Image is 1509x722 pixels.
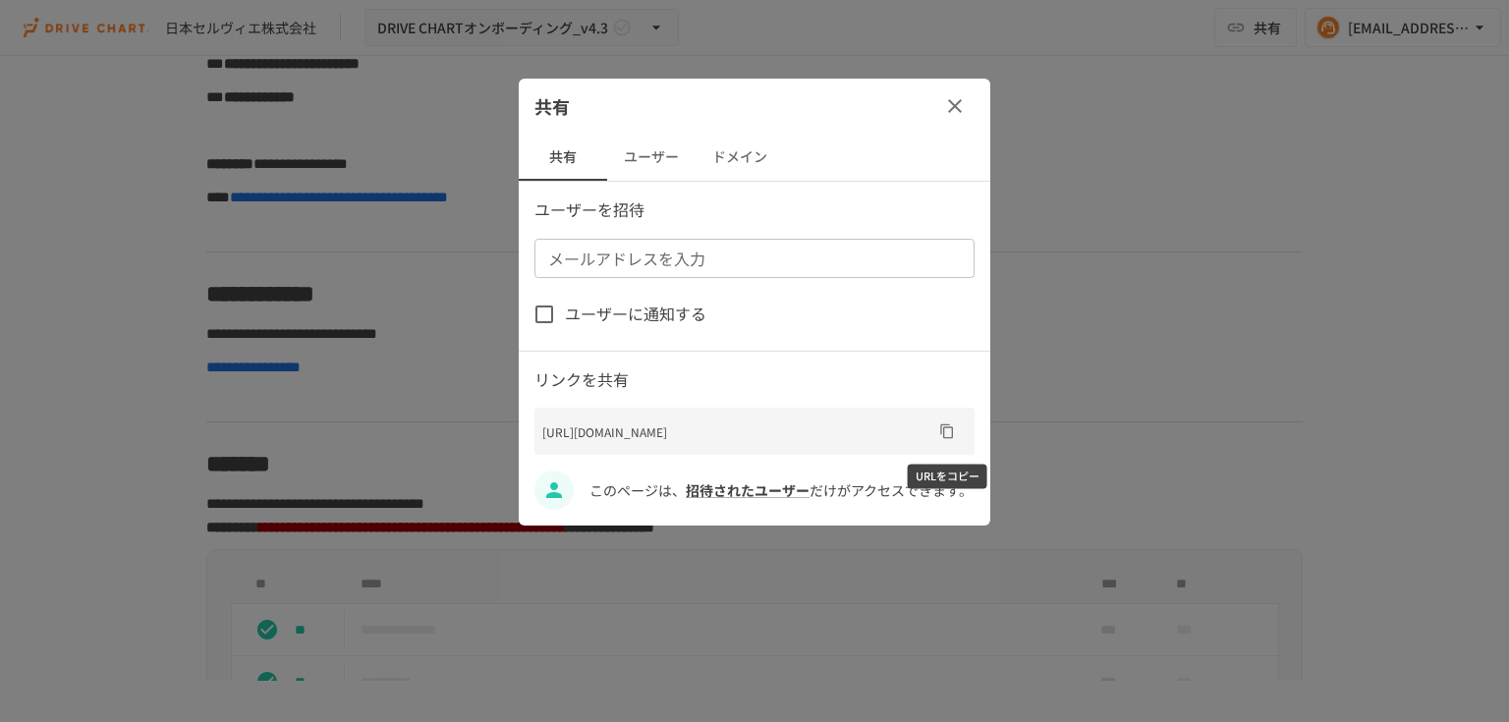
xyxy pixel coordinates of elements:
p: リンクを共有 [534,367,975,393]
p: このページは、 だけがアクセスできます。 [589,479,975,501]
div: 共有 [519,79,990,134]
button: ユーザー [607,134,696,181]
p: ユーザーを招待 [534,197,975,223]
span: ユーザーに通知する [565,302,706,327]
a: 招待されたユーザー [686,480,810,500]
p: [URL][DOMAIN_NAME] [542,422,931,441]
button: ドメイン [696,134,784,181]
button: URLをコピー [931,416,963,447]
button: 共有 [519,134,607,181]
div: URLをコピー [908,464,987,488]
